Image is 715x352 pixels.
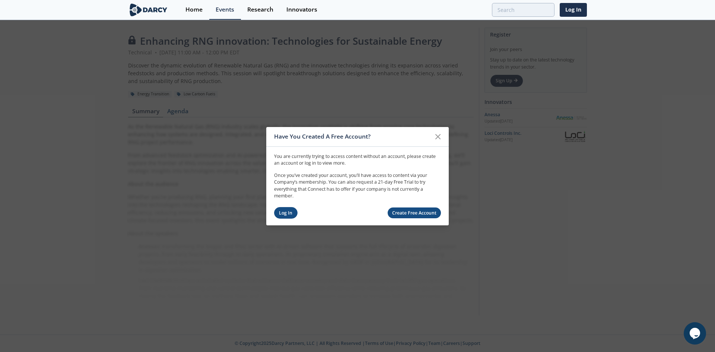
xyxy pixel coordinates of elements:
[684,322,708,345] iframe: chat widget
[247,7,273,13] div: Research
[274,153,441,167] p: You are currently trying to access content without an account, please create an account or log in...
[185,7,203,13] div: Home
[492,3,554,17] input: Advanced Search
[286,7,317,13] div: Innovators
[274,130,431,144] div: Have You Created A Free Account?
[274,207,298,219] a: Log In
[216,7,234,13] div: Events
[560,3,587,17] a: Log In
[274,172,441,200] p: Once you’ve created your account, you’ll have access to content via your Company’s membership. Yo...
[128,3,169,16] img: logo-wide.svg
[388,207,441,218] a: Create Free Account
